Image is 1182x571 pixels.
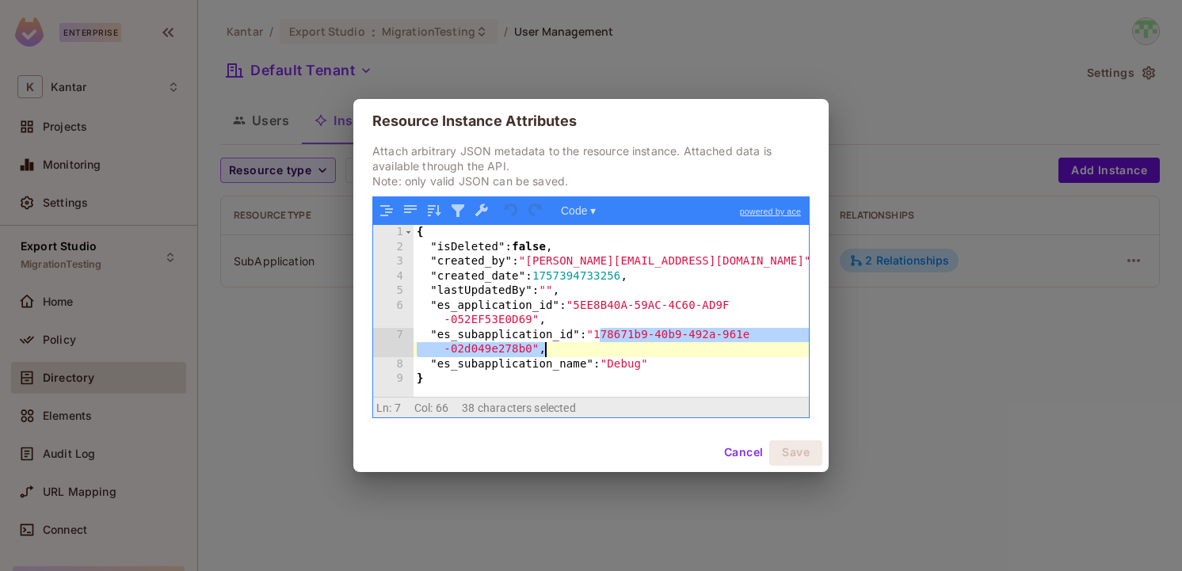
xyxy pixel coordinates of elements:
p: Attach arbitrary JSON metadata to the resource instance. Attached data is available through the A... [372,143,810,188]
button: Cancel [718,440,769,466]
span: 7 [395,402,401,414]
a: powered by ace [732,197,809,226]
div: 4 [373,269,414,284]
span: 38 [462,402,475,414]
div: 9 [373,371,414,386]
div: 6 [373,299,414,328]
div: 2 [373,240,414,255]
button: Code ▾ [555,200,601,221]
span: characters selected [478,402,576,414]
button: Redo (Ctrl+Shift+Z) [525,200,546,221]
button: Filter, sort, or transform contents [448,200,468,221]
h2: Resource Instance Attributes [353,99,829,143]
span: Col: [414,402,433,414]
div: 8 [373,357,414,372]
button: Sort contents [424,200,444,221]
button: Format JSON data, with proper indentation and line feeds (Ctrl+I) [376,200,397,221]
button: Undo last action (Ctrl+Z) [501,200,522,221]
span: Ln: [376,402,391,414]
span: 66 [436,402,448,414]
button: Save [769,440,822,466]
div: 1 [373,225,414,240]
button: Repair JSON: fix quotes and escape characters, remove comments and JSONP notation, turn JavaScrip... [471,200,492,221]
div: 5 [373,284,414,299]
div: 3 [373,254,414,269]
button: Compact JSON data, remove all whitespaces (Ctrl+Shift+I) [400,200,421,221]
div: 7 [373,328,414,357]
